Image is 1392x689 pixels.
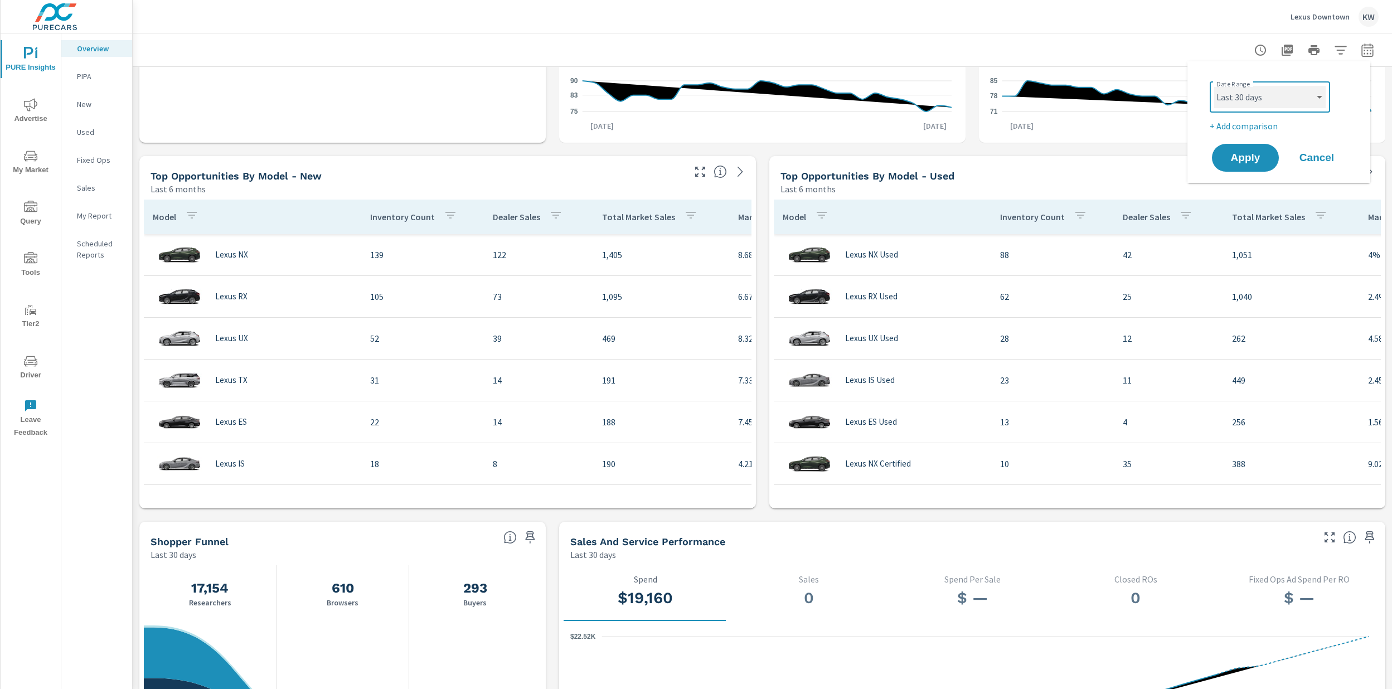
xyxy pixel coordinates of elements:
[1123,332,1214,345] p: 12
[1212,144,1279,172] button: Apply
[77,71,123,82] p: PIPA
[783,211,806,222] p: Model
[602,373,720,387] p: 191
[215,459,245,469] p: Lexus IS
[845,375,895,385] p: Lexus IS Used
[1063,574,1209,584] p: Closed ROs
[1343,531,1356,544] span: Select a tab to understand performance over the selected time range.
[493,290,584,303] p: 73
[1291,12,1350,22] p: Lexus Downtown
[4,98,57,125] span: Advertise
[845,333,898,343] p: Lexus UX Used
[1123,290,1214,303] p: 25
[77,154,123,166] p: Fixed Ops
[1294,153,1339,163] span: Cancel
[157,363,202,397] img: glamour
[151,536,229,547] h5: Shopper Funnel
[738,290,835,303] p: 6.67%
[1232,415,1350,429] p: 256
[845,459,911,469] p: Lexus NX Certified
[573,589,718,608] h3: $19,160
[570,536,725,547] h5: Sales and Service Performance
[1283,144,1350,172] button: Cancel
[157,238,202,271] img: glamour
[61,124,132,140] div: Used
[845,292,898,302] p: Lexus RX Used
[215,292,248,302] p: Lexus RX
[738,373,835,387] p: 7.33%
[915,120,954,132] p: [DATE]
[370,290,475,303] p: 105
[4,252,57,279] span: Tools
[787,405,832,439] img: glamour
[602,290,720,303] p: 1,095
[493,415,584,429] p: 14
[1232,248,1350,261] p: 1,051
[153,211,176,222] p: Model
[787,363,832,397] img: glamour
[493,457,584,470] p: 8
[602,415,720,429] p: 188
[1000,211,1065,222] p: Inventory Count
[1123,415,1214,429] p: 4
[570,77,578,85] text: 90
[731,163,749,181] a: See more details in report
[370,457,475,470] p: 18
[1123,211,1170,222] p: Dealer Sales
[691,163,709,181] button: Make Fullscreen
[1123,248,1214,261] p: 42
[1000,457,1105,470] p: 10
[1356,39,1379,61] button: Select Date Range
[1321,528,1338,546] button: Make Fullscreen
[1226,589,1372,608] h3: $ —
[738,332,835,345] p: 8.32%
[845,250,898,260] p: Lexus NX Used
[1000,415,1105,429] p: 13
[1123,457,1214,470] p: 35
[4,201,57,228] span: Query
[215,417,247,427] p: Lexus ES
[1232,373,1350,387] p: 449
[1000,373,1105,387] p: 23
[1223,153,1268,163] span: Apply
[1063,589,1209,608] h3: 0
[370,248,475,261] p: 139
[370,332,475,345] p: 52
[1232,332,1350,345] p: 262
[521,528,539,546] span: Save this to your personalized report
[370,211,435,222] p: Inventory Count
[77,238,123,260] p: Scheduled Reports
[61,68,132,85] div: PIPA
[573,574,718,584] p: Spend
[77,99,123,110] p: New
[1000,332,1105,345] p: 28
[1232,457,1350,470] p: 388
[736,589,881,608] h3: 0
[493,332,584,345] p: 39
[61,207,132,224] div: My Report
[157,447,202,481] img: glamour
[503,531,517,544] span: Know where every customer is during their purchase journey. View customer activity from first cli...
[602,211,675,222] p: Total Market Sales
[4,399,57,439] span: Leave Feedback
[61,40,132,57] div: Overview
[4,47,57,74] span: PURE Insights
[4,149,57,177] span: My Market
[738,211,790,222] p: Market Share
[583,120,622,132] p: [DATE]
[1002,120,1041,132] p: [DATE]
[493,373,584,387] p: 14
[157,280,202,313] img: glamour
[157,322,202,355] img: glamour
[990,108,998,115] text: 71
[370,415,475,429] p: 22
[77,210,123,221] p: My Report
[61,152,132,168] div: Fixed Ops
[4,303,57,331] span: Tier2
[157,405,202,439] img: glamour
[1000,248,1105,261] p: 88
[4,355,57,382] span: Driver
[1232,290,1350,303] p: 1,040
[738,415,835,429] p: 7.45%
[215,375,248,385] p: Lexus TX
